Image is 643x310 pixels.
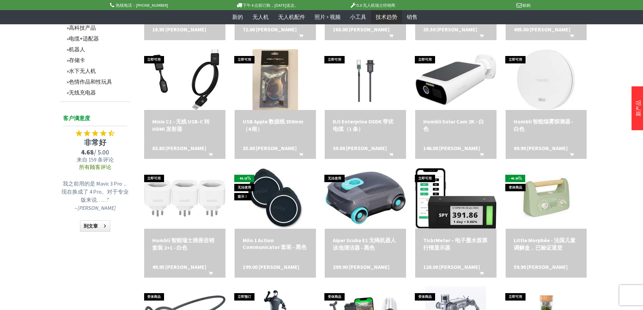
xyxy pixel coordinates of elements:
img: Hombli 智能瑞士插座促销套装 2+1 - 白色 [144,180,225,216]
font: Minix C1 - 无线 USB-C 转 HDMI 发射器 [152,118,210,132]
font: DJI Enterprise OSDK 带状电缆（1 条） [333,118,394,132]
font: 非常好 [84,138,106,147]
font: 到文章 [84,223,98,229]
font: USB Apple 数据线 350mm（4 根） [243,118,303,132]
img: Hombli Solar Cam 2K - 白色 [415,54,497,105]
font: 163.00 [PERSON_NAME] [333,26,390,33]
font: 热线电话：[PHONE_NUMBER] [116,3,168,8]
a: 色情作品和性玩具 [63,77,131,87]
button: 添加到购物车 [472,151,488,160]
font: 199.00 [PERSON_NAME] [243,263,299,270]
font: 销售 [407,13,418,20]
a: Hombli 智能烟雾探测器 - 白色 69.90 [PERSON_NAME] 添加到购物车 [514,118,579,133]
a: 电缆+适配器 [63,33,131,44]
font: 赊购 [523,3,531,8]
img: Milo 1 Action Communicator 套装 - 黑色 [247,168,303,229]
a: Aiper Scuba E1 无绳机器人泳池清洁器 - 黑色 299.90 [PERSON_NAME] [333,237,398,252]
font: / 5.00 [94,148,109,156]
font: 35.50 [PERSON_NAME] [423,26,477,33]
button: 添加到购物车 [200,151,217,160]
font: 59.90 [PERSON_NAME] [514,263,568,270]
img: DJI Enterprise OSDK 带状电缆（1 条） [325,54,406,105]
a: 照片 + 视频 [310,10,345,24]
font: 技术趋势 [376,13,397,20]
font: [PERSON_NAME] [77,204,115,211]
font: 72.00 [PERSON_NAME] [243,26,297,33]
button: 添加到购物车 [472,33,488,41]
a: 技术趋势 [371,10,402,24]
font: 126.00 [PERSON_NAME] [423,263,480,270]
button: 添加到购物车 [381,33,397,41]
font: 4.68 [81,148,94,156]
button: 添加到购物车 [472,270,488,279]
a: 无人机 [248,10,273,24]
a: 水下无人机 [63,66,131,77]
font: 下午 4 点前订购，[DATE]送达。 [243,3,298,8]
font: 小工具 [350,13,366,20]
font: 高科技产品 [69,24,96,31]
a: Hombli 智能瑞士插座促销套装 2+1 - 白色 49.95 [PERSON_NAME] 添加到购物车 [152,237,217,252]
a: USB Apple 数据线 350mm（4 根） 35.00 [PERSON_NAME] 添加到购物车 [243,118,308,133]
font: 色情作品和性玩具 [69,78,112,85]
font: 电缆+适配器 [69,35,99,42]
font: 39.00 [PERSON_NAME] [333,145,387,151]
font: Hombli 智能瑞士插座促销套装 2+1 - 白色 [152,237,214,251]
font: Little Morphée - 法国儿童调解盒，已验证退货 [514,237,575,251]
a: 到文章 [80,220,110,232]
button: 添加到购物车 [291,33,307,41]
a: 销售 [402,10,422,24]
font: 新的 [232,13,243,20]
button: 添加到购物车 [562,33,578,41]
font: Milo 1 Action Communicator 套装 - 黑色 [243,237,306,250]
font: Aiper Scuba E1 无绳机器人泳池清洁器 - 黑色 [333,237,396,251]
font: Hombli Solar Cam 2K - 白色 [423,118,484,132]
img: USB Apple 数据线 350mm（4 根） [252,49,298,110]
a: Minix C1 - 无线 USB-C 转 HDMI 发射器 63.80 [PERSON_NAME] 添加到购物车 [152,118,217,133]
a: 无线充电器 [63,87,131,98]
font: 146.00 [PERSON_NAME] [423,145,480,151]
img: Little Morphée - 法国儿童调解盒，已验证退货 [519,171,573,225]
font: DJI 无人机瑞士经销商 [356,3,395,8]
a: Little Morphée - 法国儿童调解盒，已验证退货 59.90 [PERSON_NAME] [514,237,579,252]
font: TickrMeter – 电子墨水股票行情显示器 [423,237,487,251]
a: 高科技产品 [63,23,131,33]
button: 添加到购物车 [381,151,397,160]
a: 存储卡 [63,55,131,66]
font: 495.00 [PERSON_NAME] [514,26,570,33]
a: Milo 1 Action Communicator 套装 - 黑色 199.00 [PERSON_NAME] [243,237,308,251]
font: 来自 159 条评论 [77,156,114,163]
font: 客户满意度 [63,115,90,121]
font: – [75,204,77,211]
img: Aiper Scuba E1 无绳机器人泳池清洁器 - 黑色 [325,171,406,225]
a: 无人机配件 [273,10,310,24]
a: 小工具 [345,10,371,24]
img: Minix C1 - 无线 USB-C 转 HDMI 发射器 [151,49,219,110]
font: 水下无人机 [69,67,96,74]
font: 无线充电器 [69,89,96,96]
font: 299.90 [PERSON_NAME] [333,263,390,270]
img: TickrMeter – 电子墨水股票行情显示器 [415,168,497,229]
a: TickrMeter – 电子墨水股票行情显示器 126.00 [PERSON_NAME] 添加到购物车 [423,237,488,252]
font: 18.95 [PERSON_NAME] [152,26,206,33]
button: 添加到购物车 [291,151,307,160]
font: 机器人 [69,46,85,53]
a: 新的 [227,10,248,24]
font: 无人机配件 [278,13,305,20]
font: 照片 + 视频 [315,13,341,20]
a: 新产品 [635,100,642,116]
font: 69.90 [PERSON_NAME] [514,145,568,151]
button: 添加到购物车 [562,151,578,160]
a: DJI Enterprise OSDK 带状电缆（1 条） 39.00 [PERSON_NAME] 添加到购物车 [333,118,398,133]
a: 所有顾客评论 [79,164,111,170]
font: 49.95 [PERSON_NAME] [152,263,206,270]
img: Hombli 智能烟雾探测器 - 白色 [517,49,575,110]
a: Hombli Solar Cam 2K - 白色 146.00 [PERSON_NAME] 添加到购物车 [423,118,488,133]
font: 35.00 [PERSON_NAME] [243,145,297,151]
a: 机器人 [63,44,131,55]
font: 我之前用的是 Mavic 3 Pro，现在换成了 4 Pro。对于专业版来说……” [61,180,129,203]
font: Hombli 智能烟雾探测器 - 白色 [514,118,573,132]
font: 63.80 [PERSON_NAME] [152,145,206,151]
font: 无人机 [252,13,269,20]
